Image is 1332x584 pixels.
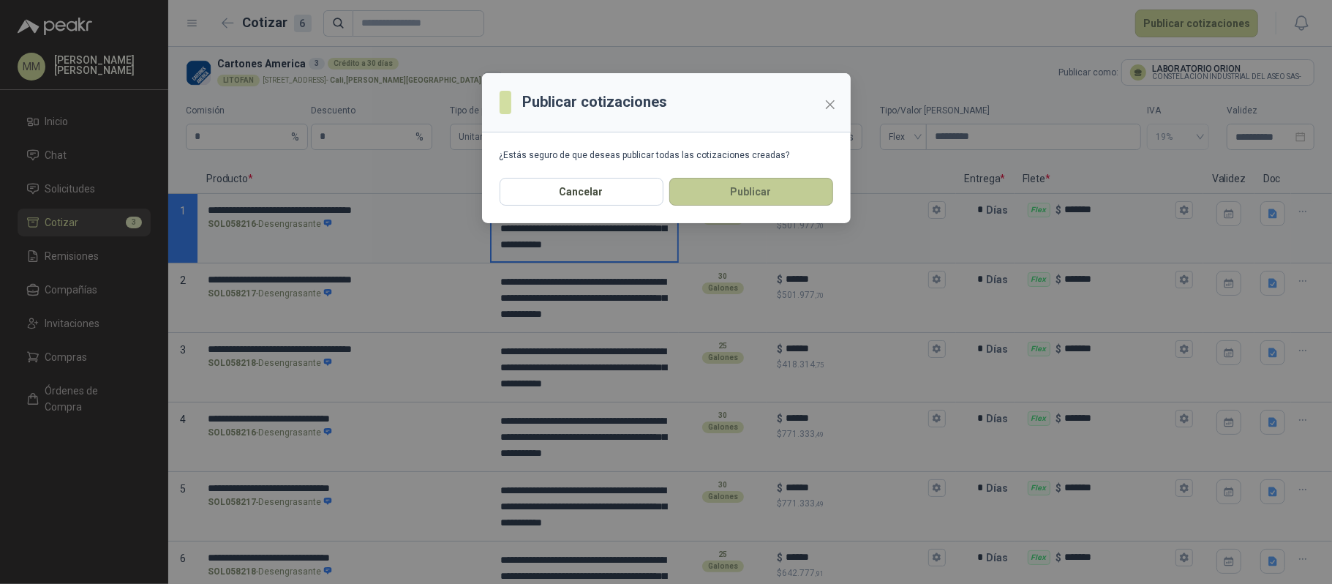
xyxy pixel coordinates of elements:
[824,99,836,111] span: close
[500,150,833,160] div: ¿Estás seguro de que deseas publicar todas las cotizaciones creadas?
[500,178,663,206] button: Cancelar
[819,93,842,116] button: Close
[523,91,668,113] h3: Publicar cotizaciones
[669,178,833,206] button: Publicar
